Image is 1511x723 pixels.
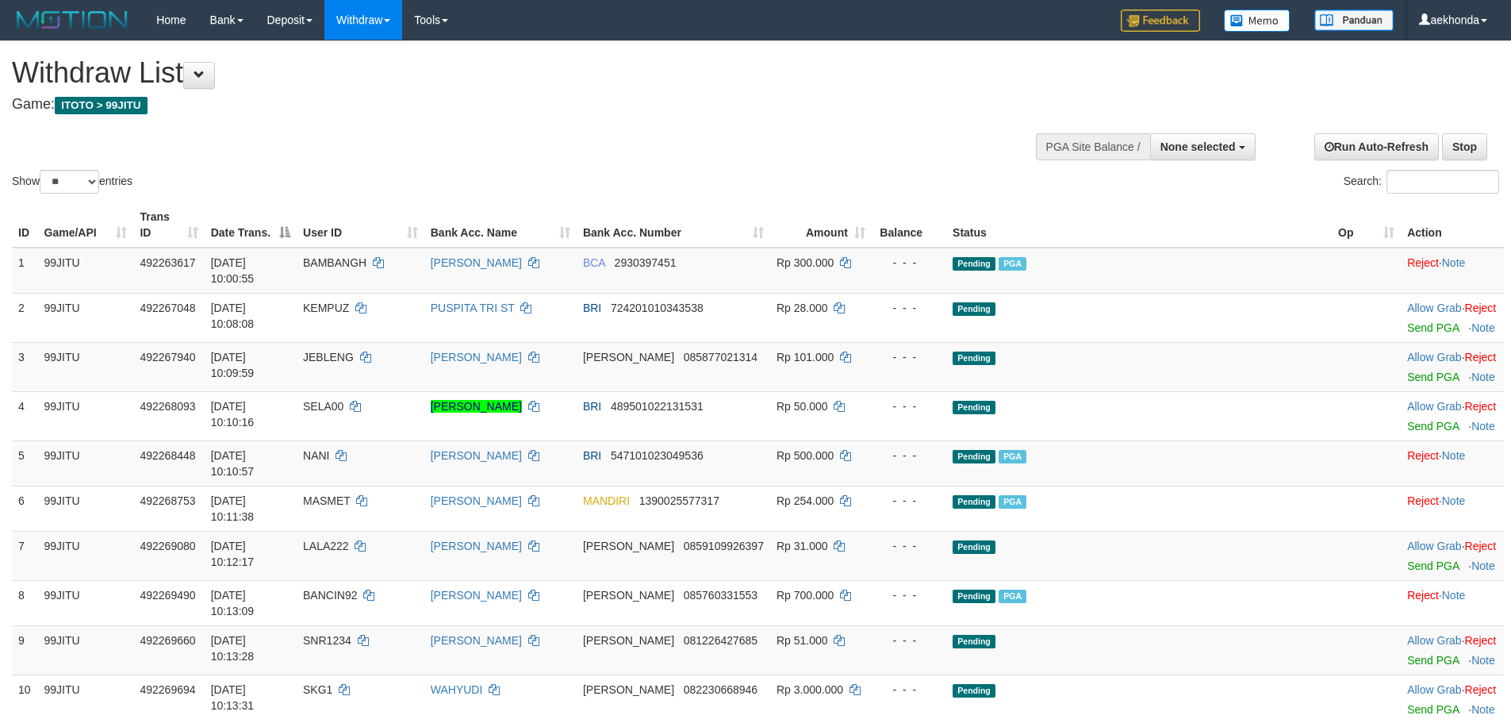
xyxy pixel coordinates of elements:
[872,202,946,248] th: Balance
[1407,302,1464,314] span: ·
[211,634,255,663] span: [DATE] 10:13:28
[878,493,940,509] div: - - -
[878,538,940,554] div: - - -
[1465,400,1497,413] a: Reject
[1401,391,1504,440] td: ·
[140,449,195,462] span: 492268448
[211,494,255,523] span: [DATE] 10:11:38
[1407,589,1439,602] a: Reject
[211,683,255,712] span: [DATE] 10:13:31
[777,494,834,507] span: Rp 254.000
[878,633,940,648] div: - - -
[1407,683,1461,696] a: Allow Grab
[40,170,99,194] select: Showentries
[303,634,351,647] span: SNR1234
[303,351,354,363] span: JEBLENG
[1407,351,1464,363] span: ·
[684,589,757,602] span: Copy 085760331553 to clipboard
[140,400,195,413] span: 492268093
[12,580,38,625] td: 8
[205,202,297,248] th: Date Trans.: activate to sort column descending
[777,351,834,363] span: Rp 101.000
[1471,560,1495,572] a: Note
[303,540,349,552] span: LALA222
[1407,634,1464,647] span: ·
[1407,540,1461,552] a: Allow Grab
[38,293,134,342] td: 99JITU
[878,587,940,603] div: - - -
[777,400,828,413] span: Rp 50.000
[1442,133,1487,160] a: Stop
[12,97,991,113] h4: Game:
[1465,302,1497,314] a: Reject
[1471,321,1495,334] a: Note
[953,401,995,414] span: Pending
[1407,540,1464,552] span: ·
[999,450,1026,463] span: Marked by aekjaguar
[583,494,630,507] span: MANDIRI
[1401,486,1504,531] td: ·
[946,202,1332,248] th: Status
[684,683,757,696] span: Copy 082230668946 to clipboard
[431,449,522,462] a: [PERSON_NAME]
[1401,293,1504,342] td: ·
[583,256,605,269] span: BCA
[140,540,195,552] span: 492269080
[303,256,366,269] span: BAMBANGH
[431,634,522,647] a: [PERSON_NAME]
[1407,400,1464,413] span: ·
[1471,420,1495,433] a: Note
[38,342,134,391] td: 99JITU
[684,634,757,647] span: Copy 081226427685 to clipboard
[38,440,134,486] td: 99JITU
[583,634,674,647] span: [PERSON_NAME]
[777,540,828,552] span: Rp 31.000
[777,302,828,314] span: Rp 28.000
[140,351,195,363] span: 492267940
[1401,248,1504,294] td: ·
[999,495,1026,509] span: Marked by aekjaguar
[777,683,843,696] span: Rp 3.000.000
[12,202,38,248] th: ID
[953,352,995,365] span: Pending
[1471,654,1495,667] a: Note
[999,257,1026,271] span: Marked by aekjaguar
[1386,170,1499,194] input: Search:
[12,486,38,531] td: 6
[55,97,148,114] span: ITOTO > 99JITU
[878,349,940,365] div: - - -
[211,540,255,568] span: [DATE] 10:12:17
[12,440,38,486] td: 5
[1224,10,1290,32] img: Button%20Memo.svg
[38,202,134,248] th: Game/API: activate to sort column ascending
[1407,634,1461,647] a: Allow Grab
[140,494,195,507] span: 492268753
[12,8,132,32] img: MOTION_logo.png
[1465,683,1497,696] a: Reject
[1442,256,1466,269] a: Note
[1314,10,1394,31] img: panduan.png
[684,351,757,363] span: Copy 085877021314 to clipboard
[1442,449,1466,462] a: Note
[777,589,834,602] span: Rp 700.000
[12,248,38,294] td: 1
[38,248,134,294] td: 99JITU
[999,590,1026,603] span: Marked by aekjaguar
[1401,440,1504,486] td: ·
[38,486,134,531] td: 99JITU
[12,170,132,194] label: Show entries
[611,400,704,413] span: Copy 489501022131531 to clipboard
[38,625,134,675] td: 99JITU
[1401,531,1504,580] td: ·
[303,449,329,462] span: NANI
[577,202,770,248] th: Bank Acc. Number: activate to sort column ascending
[1407,560,1459,572] a: Send PGA
[12,57,991,89] h1: Withdraw List
[38,391,134,440] td: 99JITU
[1036,133,1150,160] div: PGA Site Balance /
[1407,302,1461,314] a: Allow Grab
[424,202,577,248] th: Bank Acc. Name: activate to sort column ascending
[953,635,995,648] span: Pending
[297,202,424,248] th: User ID: activate to sort column ascending
[878,398,940,414] div: - - -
